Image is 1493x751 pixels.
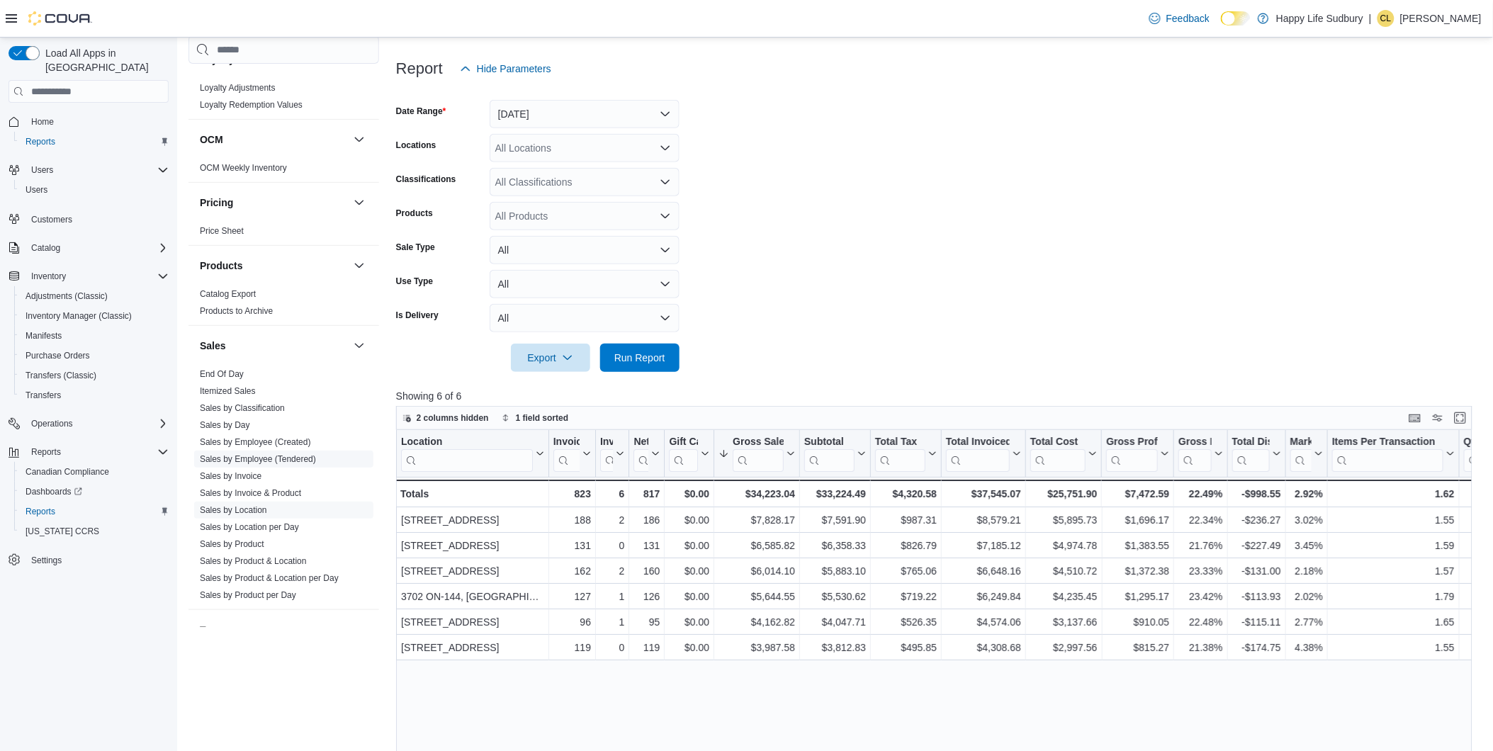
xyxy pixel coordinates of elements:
div: $0.00 [669,512,709,529]
a: Sales by Classification [200,403,285,413]
button: Products [351,257,368,274]
div: $6,358.33 [804,537,866,554]
h3: Sales [200,339,226,353]
div: Totals [400,485,544,502]
div: Markdown Percent [1290,436,1312,449]
h3: Products [200,259,243,273]
span: Sales by Product & Location [200,555,307,567]
span: OCM Weekly Inventory [200,162,287,174]
div: $5,895.73 [1030,512,1097,529]
div: 2 [600,512,624,529]
span: Inventory [26,268,169,285]
a: Sales by Day [200,420,250,430]
span: Reports [20,133,169,150]
a: Sales by Product [200,539,264,549]
div: 817 [633,485,660,502]
div: $8,579.21 [946,512,1021,529]
div: $1,295.17 [1106,588,1169,605]
div: 162 [553,563,590,580]
p: [PERSON_NAME] [1400,10,1482,27]
span: Sales by Invoice [200,470,261,482]
span: Manifests [26,330,62,341]
button: Display options [1429,410,1446,427]
a: Settings [26,552,67,569]
button: Taxes [200,623,348,637]
div: -$131.00 [1232,563,1280,580]
span: 2 columns hidden [417,412,489,424]
div: Subtotal [804,436,855,449]
div: 6 [600,485,624,502]
div: Gross Margin [1178,436,1211,449]
label: Date Range [396,106,446,117]
div: Total Discount [1232,436,1269,472]
div: $5,644.55 [719,588,795,605]
span: Reports [31,446,61,458]
div: [STREET_ADDRESS] [401,537,544,554]
button: Transfers (Classic) [14,366,174,385]
div: 21.76% [1178,537,1222,554]
button: Invoices Ref [600,436,624,472]
span: Catalog [31,242,60,254]
button: Canadian Compliance [14,462,174,482]
div: $719.22 [875,588,937,605]
div: $4,974.78 [1030,537,1097,554]
p: | [1369,10,1372,27]
button: Subtotal [804,436,866,472]
div: 160 [633,563,660,580]
div: -$236.27 [1232,512,1280,529]
div: Total Invoiced [946,436,1010,449]
button: Inventory Manager (Classic) [14,306,174,326]
div: $7,591.90 [804,512,866,529]
a: Itemized Sales [200,386,256,396]
div: Products [188,286,379,325]
div: $5,883.10 [804,563,866,580]
span: Manifests [20,327,169,344]
span: Reports [20,503,169,520]
div: 23.42% [1178,588,1222,605]
div: Total Tax [875,436,925,472]
button: Open list of options [660,142,671,154]
p: Happy Life Sudbury [1276,10,1363,27]
div: Gross Sales [733,436,784,472]
div: 1.59 [1332,537,1455,554]
div: [STREET_ADDRESS] [401,512,544,529]
div: Invoices Sold [553,436,579,472]
div: -$227.49 [1232,537,1280,554]
span: Export [519,344,582,372]
div: $25,751.90 [1030,485,1097,502]
a: Loyalty Redemption Values [200,100,303,110]
span: Reports [26,506,55,517]
span: 1 field sorted [516,412,569,424]
div: $7,185.12 [946,537,1021,554]
button: Home [3,111,174,132]
a: Sales by Invoice & Product [200,488,301,498]
div: Total Tax [875,436,925,449]
button: OCM [351,131,368,148]
div: 2.02% [1290,588,1323,605]
button: Total Cost [1030,436,1097,472]
a: Dashboards [14,482,174,502]
div: Net Sold [633,436,648,472]
span: Hide Parameters [477,62,551,76]
div: Pricing [188,222,379,245]
span: Load All Apps in [GEOGRAPHIC_DATA] [40,46,169,74]
a: Sales by Location per Day [200,522,299,532]
span: Dashboards [26,486,82,497]
div: Items Per Transaction [1332,436,1443,449]
span: Customers [26,210,169,227]
span: Purchase Orders [26,350,90,361]
span: Users [26,184,47,196]
span: Sales by Day [200,419,250,431]
button: Hide Parameters [454,55,557,83]
div: Gross Sales [733,436,784,449]
button: Gross Margin [1178,436,1222,472]
button: Pricing [351,194,368,211]
button: Run Report [600,344,680,372]
a: Canadian Compliance [20,463,115,480]
nav: Complex example [9,106,169,607]
a: OCM Weekly Inventory [200,163,287,173]
button: Total Tax [875,436,937,472]
span: Purchase Orders [20,347,169,364]
h3: Report [396,60,443,77]
span: Sales by Product & Location per Day [200,572,339,584]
